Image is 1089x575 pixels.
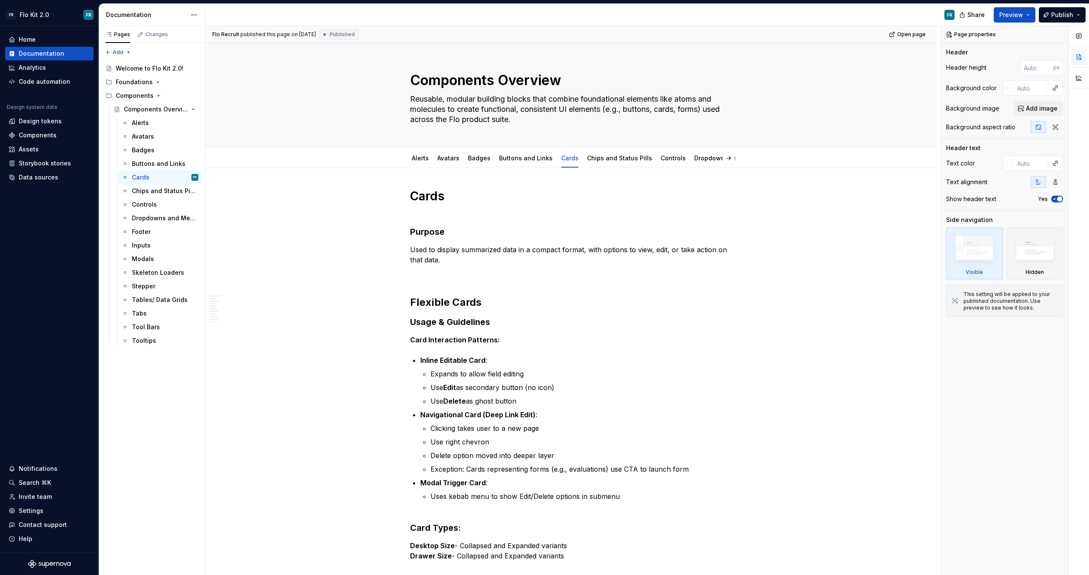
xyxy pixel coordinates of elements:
[584,149,656,167] div: Chips and Status Pills
[430,450,732,461] p: Delete option moved into deeper layer
[1014,80,1048,96] input: Auto
[967,11,985,19] span: Share
[19,159,71,168] div: Storybook stories
[1006,228,1063,279] div: Hidden
[116,64,183,73] div: Welcome to Flo Kit 2.0!
[5,157,94,170] a: Storybook stories
[132,296,188,304] div: Tables/ Data Grids
[132,119,149,127] div: Alerts
[966,269,983,276] div: Visible
[499,154,553,162] a: Buttons and Links
[118,252,202,266] a: Modals
[193,173,197,182] div: FR
[999,11,1023,19] span: Preview
[430,396,732,406] p: Use as ghost button
[443,383,456,392] strong: Edit
[5,504,94,518] a: Settings
[110,102,202,116] a: Components Overview
[118,293,202,307] a: Tables/ Data Grids
[430,464,732,474] p: Exception: Cards representing forms (e.g., evaluations) use CTA to launch form
[19,507,43,515] div: Settings
[410,523,461,533] strong: Card Types:
[116,91,154,100] div: Components
[1026,104,1058,113] span: Add image
[5,33,94,46] a: Home
[694,154,764,162] a: Dropdowns and Menus
[145,31,168,38] div: Changes
[661,154,686,162] a: Controls
[19,49,64,58] div: Documentation
[1026,269,1044,276] div: Hidden
[420,355,732,365] p: :
[434,149,463,167] div: Avatars
[5,462,94,475] button: Notifications
[118,320,202,334] a: Tool Bars
[897,31,926,38] span: Open page
[118,279,202,293] a: Stepper
[116,78,153,86] div: Foundations
[5,476,94,490] button: Search ⌘K
[946,178,987,186] div: Text alignment
[6,10,16,20] div: FR
[691,149,767,167] div: Dropdowns and Menus
[118,225,202,239] a: Footer
[19,521,67,529] div: Contact support
[118,116,202,130] a: Alerts
[410,336,500,344] strong: Card Interaction Patterns:
[19,173,58,182] div: Data sources
[410,189,445,203] strong: Cards
[496,149,556,167] div: Buttons and Links
[5,128,94,142] a: Components
[102,62,202,75] a: Welcome to Flo Kit 2.0!
[28,560,71,568] svg: Supernova Logo
[946,48,968,57] div: Header
[102,46,134,58] button: Add
[2,6,97,24] button: FRFlo Kit 2.0FR
[946,123,1015,131] div: Background aspect ratio
[946,104,999,113] div: Background image
[561,154,579,162] a: Cards
[994,7,1035,23] button: Preview
[587,154,652,162] a: Chips and Status Pills
[19,478,51,487] div: Search ⌘K
[7,104,57,111] div: Design system data
[410,245,732,265] p: Used to display summarized data in a compact format, with options to view, edit, or take action o...
[5,61,94,74] a: Analytics
[5,518,94,532] button: Contact support
[946,195,996,203] div: Show header text
[113,49,123,56] span: Add
[1038,196,1048,202] label: Yes
[465,149,494,167] div: Badges
[947,11,952,18] div: FR
[410,552,452,560] strong: Drawer Size
[118,239,202,252] a: Inputs
[946,228,1003,279] div: Visible
[430,382,732,393] p: Use as secondary button (no icon)
[19,77,70,86] div: Code automation
[19,63,46,72] div: Analytics
[118,198,202,211] a: Controls
[420,410,536,419] strong: Navigational Card (Deep Link Edit)
[132,255,154,263] div: Modals
[443,397,466,405] strong: Delete
[1051,11,1073,19] span: Publish
[106,11,186,19] div: Documentation
[132,336,156,345] div: Tooltips
[946,216,993,224] div: Side navigation
[5,47,94,60] a: Documentation
[410,226,732,238] h3: Purpose
[408,149,432,167] div: Alerts
[420,356,485,364] strong: Inline Editable Card
[105,31,130,38] div: Pages
[132,323,160,331] div: Tool Bars
[132,132,154,141] div: Avatars
[132,282,155,290] div: Stepper
[1014,156,1048,171] input: Auto
[19,535,32,543] div: Help
[657,149,689,167] div: Controls
[410,541,732,571] p: - Collapsed and Expanded variants - Collapsed and Expanded variants
[420,410,732,420] p: :
[946,144,981,152] div: Header text
[946,159,975,168] div: Text color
